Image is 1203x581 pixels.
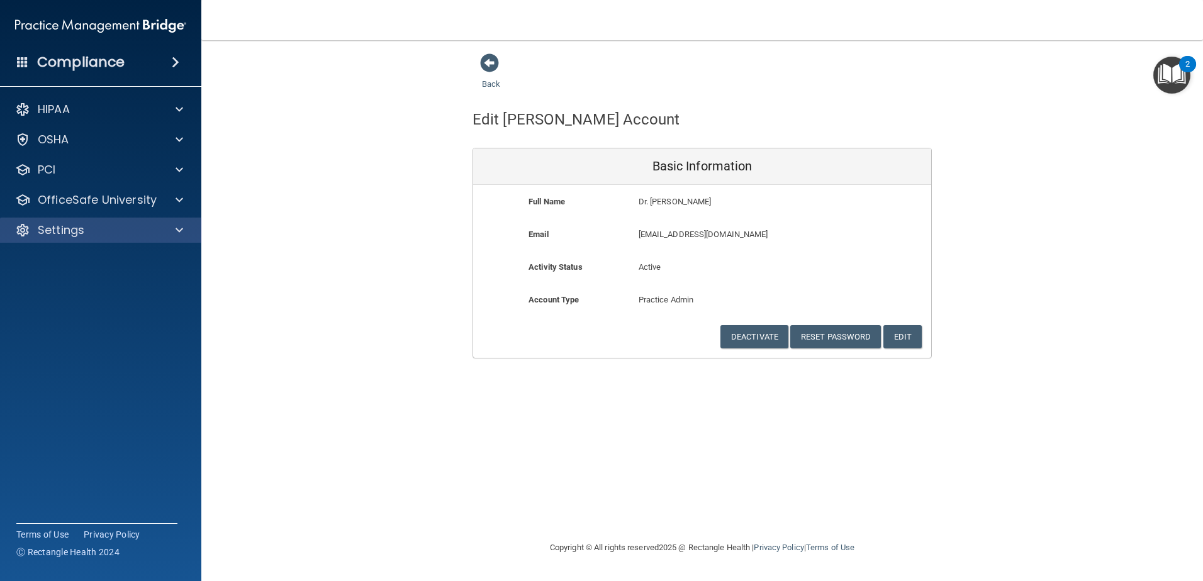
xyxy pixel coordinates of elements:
[38,223,84,238] p: Settings
[1153,57,1190,94] button: Open Resource Center, 2 new notifications
[37,53,125,71] h4: Compliance
[15,192,183,207] a: OfficeSafe University
[529,230,549,239] b: Email
[38,132,69,147] p: OSHA
[16,546,120,558] span: Ⓒ Rectangle Health 2024
[38,192,157,207] p: OfficeSafe University
[639,227,839,242] p: [EMAIL_ADDRESS][DOMAIN_NAME]
[985,492,1188,542] iframe: Drift Widget Chat Controller
[754,543,803,552] a: Privacy Policy
[883,325,922,348] button: Edit
[473,528,932,568] div: Copyright © All rights reserved 2025 @ Rectangle Health | |
[639,260,766,275] p: Active
[529,295,579,304] b: Account Type
[639,194,839,209] p: Dr. [PERSON_NAME]
[790,325,881,348] button: Reset Password
[15,13,186,38] img: PMB logo
[639,292,766,307] p: Practice Admin
[16,528,69,541] a: Terms of Use
[84,528,140,541] a: Privacy Policy
[15,162,183,177] a: PCI
[38,102,70,117] p: HIPAA
[38,162,55,177] p: PCI
[529,262,583,272] b: Activity Status
[720,325,788,348] button: Deactivate
[15,223,183,238] a: Settings
[15,102,183,117] a: HIPAA
[473,111,680,128] h4: Edit [PERSON_NAME] Account
[529,197,565,206] b: Full Name
[1185,64,1190,80] div: 2
[473,148,931,185] div: Basic Information
[482,64,500,89] a: Back
[806,543,854,552] a: Terms of Use
[15,132,183,147] a: OSHA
